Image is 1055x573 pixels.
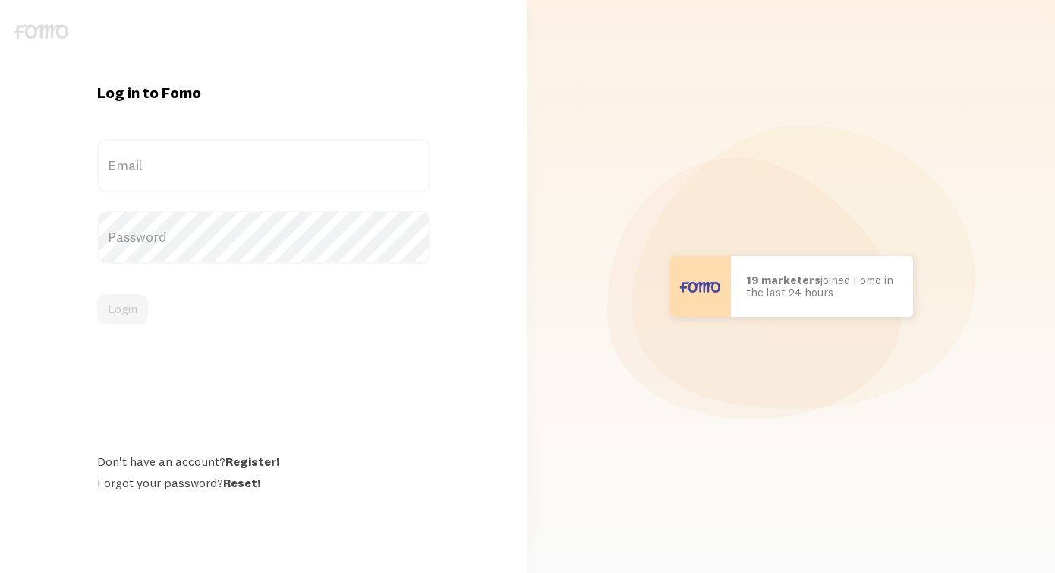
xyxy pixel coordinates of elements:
[670,256,731,317] img: User avatar
[746,274,898,299] p: joined Fomo in the last 24 hours
[14,24,68,39] img: fomo-logo-gray-b99e0e8ada9f9040e2984d0d95b3b12da0074ffd48d1e5cb62ac37fc77b0b268.svg
[97,454,430,469] div: Don't have an account?
[97,83,430,103] h1: Log in to Fomo
[97,139,430,192] label: Email
[225,454,279,469] a: Register!
[97,211,430,264] label: Password
[97,475,430,490] div: Forgot your password?
[223,475,260,490] a: Reset!
[746,273,820,287] b: 19 marketers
